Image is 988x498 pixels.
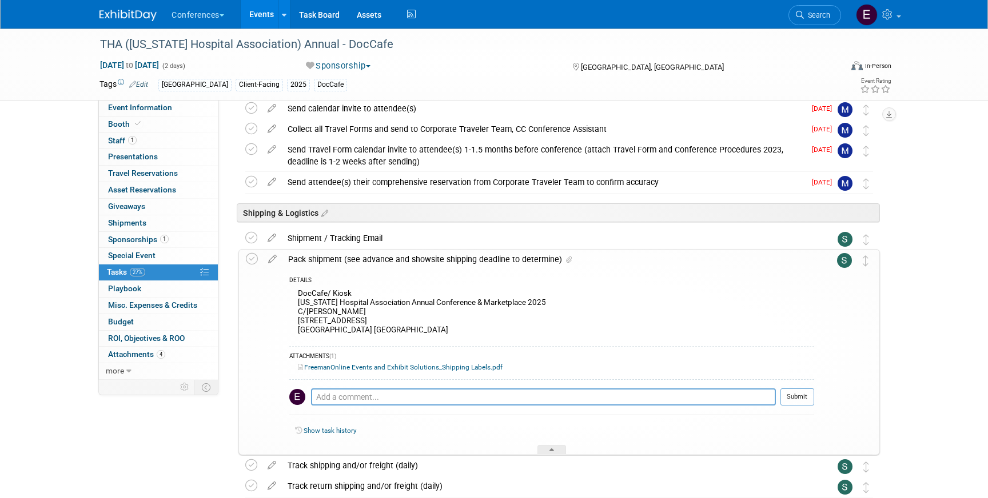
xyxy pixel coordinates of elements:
img: Marygrace LeGros [838,102,852,117]
div: Shipment / Tracking Email [282,228,815,248]
div: Client-Facing [236,79,283,91]
img: Sophie Buffo [838,480,852,495]
div: Send Travel Form calendar invite to attendee(s) 1-1.5 months before conference (attach Travel For... [282,140,805,171]
span: 27% [130,268,145,276]
a: edit [262,254,282,264]
div: Send attendee(s) their comprehensive reservation from Corporate Traveler Team to confirm accuracy [282,172,805,192]
span: 1 [128,136,137,144]
img: Marygrace LeGros [838,123,852,138]
a: Show task history [304,427,356,435]
i: Move task [863,125,869,136]
td: Personalize Event Tab Strip [175,380,195,395]
div: Send calendar invite to attendee(s) [282,99,805,118]
a: edit [262,481,282,491]
span: [DATE] [812,105,838,113]
a: edit [262,177,282,187]
img: Sophie Buffo [838,459,852,474]
div: Pack shipment (see advance and showsite shipping deadline to determine) [282,250,814,269]
span: Staff [108,136,137,145]
i: Booth reservation complete [135,121,141,127]
a: Search [788,5,841,25]
a: Tasks27% [99,264,218,280]
img: Marygrace LeGros [838,176,852,191]
img: Sophie Buffo [838,232,852,247]
img: Marygrace LeGros [838,143,852,158]
a: Booth [99,117,218,132]
a: Special Event [99,248,218,264]
a: FreemanOnline Events and Exhibit Solutions_Shipping Labels.pdf [298,363,503,371]
span: Special Event [108,251,156,260]
span: more [106,366,124,375]
a: ROI, Objectives & ROO [99,331,218,347]
div: Shipping & Logistics [237,203,880,222]
div: Event Rating [860,78,891,84]
a: Edit [129,81,148,89]
span: [DATE] [812,178,838,186]
div: Event Format [774,59,891,77]
i: Move task [863,482,869,493]
span: Asset Reservations [108,185,176,194]
a: Misc. Expenses & Credits [99,298,218,314]
span: Tasks [107,267,145,276]
div: DocCafe/ Kiosk [US_STATE] Hospital Association Annual Conference & Marketplace 2025 C/[PERSON_NAM... [289,286,814,340]
span: Budget [108,317,134,326]
span: 1 [160,235,169,243]
span: Sponsorships [108,235,169,244]
div: DETAILS [289,276,814,286]
a: Edit sections [318,207,328,218]
div: 2025 [287,79,310,91]
span: [DATE] [812,125,838,133]
span: [DATE] [DATE] [99,60,160,70]
span: Misc. Expenses & Credits [108,300,197,310]
i: Move task [863,105,869,115]
button: Sponsorship [302,60,375,72]
div: THA ([US_STATE] Hospital Association) Annual - DocCafe [96,34,824,55]
a: Staff1 [99,133,218,149]
button: Submit [780,388,814,405]
span: Event Information [108,103,172,112]
span: (1) [329,353,336,359]
i: Move task [863,146,869,156]
div: Track return shipping and/or freight (daily) [282,476,815,496]
span: Presentations [108,152,158,161]
a: Playbook [99,281,218,297]
span: Search [804,11,830,19]
div: [GEOGRAPHIC_DATA] [158,79,232,91]
a: edit [262,124,282,134]
span: [GEOGRAPHIC_DATA], [GEOGRAPHIC_DATA] [581,63,724,71]
a: more [99,363,218,379]
span: Shipments [108,218,146,227]
div: Track shipping and/or freight (daily) [282,456,815,475]
a: edit [262,460,282,471]
img: Format-Inperson.png [851,61,863,70]
a: Giveaways [99,199,218,215]
img: Erin Anderson [289,389,305,405]
span: 4 [157,350,165,359]
span: Playbook [108,284,141,293]
i: Move task [863,178,869,189]
span: to [124,61,135,70]
a: Asset Reservations [99,182,218,198]
a: edit [262,103,282,114]
td: Toggle Event Tabs [195,380,218,395]
span: (2 days) [161,62,185,70]
div: Collect all Travel Forms and send to Corporate Traveler Team, CC Conference Assistant [282,119,805,139]
i: Move task [863,255,869,266]
span: ROI, Objectives & ROO [108,334,185,343]
i: Move task [863,461,869,472]
a: Sponsorships1 [99,232,218,248]
a: Shipments [99,215,218,231]
a: Travel Reservations [99,166,218,182]
span: Booth [108,119,143,128]
img: Sophie Buffo [837,253,852,268]
a: edit [262,233,282,243]
td: Tags [99,78,148,91]
div: ATTACHMENTS [289,352,814,362]
span: Giveaways [108,202,145,211]
span: Attachments [108,350,165,359]
a: Attachments4 [99,347,218,363]
div: In-Person [865,62,891,70]
i: Move task [863,234,869,245]
span: [DATE] [812,146,838,154]
a: Event Information [99,100,218,116]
